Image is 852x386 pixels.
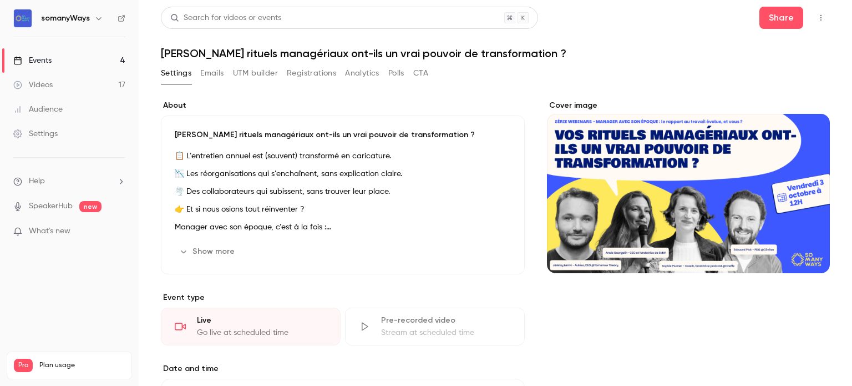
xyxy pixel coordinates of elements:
[345,308,525,345] div: Pre-recorded videoStream at scheduled time
[175,243,241,260] button: Show more
[13,55,52,66] div: Events
[161,308,341,345] div: LiveGo live at scheduled time
[161,292,525,303] p: Event type
[197,327,327,338] div: Go live at scheduled time
[547,100,830,111] label: Cover image
[29,225,70,237] span: What's new
[79,201,102,212] span: new
[175,185,511,198] p: 🌪️ Des collaborateurs qui subissent, sans trouver leur place.
[233,64,278,82] button: UTM builder
[388,64,404,82] button: Polls
[381,315,511,326] div: Pre-recorded video
[175,149,511,163] p: 📋 L’entretien annuel est (souvent) transformé en caricature.
[29,176,45,187] span: Help
[13,104,63,115] div: Audience
[287,64,336,82] button: Registrations
[161,47,830,60] h1: [PERSON_NAME] rituels managériaux ont-ils un vrai pouvoir de transformation ?
[14,359,33,372] span: Pro
[197,315,327,326] div: Live
[175,203,511,216] p: 👉 Et si nous osions tout réinventer ?
[13,176,125,187] li: help-dropdown-opener
[161,100,525,111] label: About
[381,327,511,338] div: Stream at scheduled time
[175,220,511,234] p: Manager avec son époque, c’est à la fois :
[29,200,73,212] a: SpeakerHub
[345,64,379,82] button: Analytics
[170,12,281,24] div: Search for videos or events
[547,100,830,273] section: Cover image
[413,64,428,82] button: CTA
[112,227,125,237] iframe: Noticeable Trigger
[200,64,224,82] button: Emails
[39,361,125,370] span: Plan usage
[161,64,191,82] button: Settings
[13,79,53,91] div: Videos
[175,129,511,141] p: [PERSON_NAME] rituels managériaux ont-ils un vrai pouvoir de transformation ?
[14,9,32,27] img: somanyWays
[13,128,58,139] div: Settings
[759,7,803,29] button: Share
[175,167,511,181] p: 📉 Les réorganisations qui s’enchaînent, sans explication claire.
[161,363,525,374] label: Date and time
[41,13,90,24] h6: somanyWays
